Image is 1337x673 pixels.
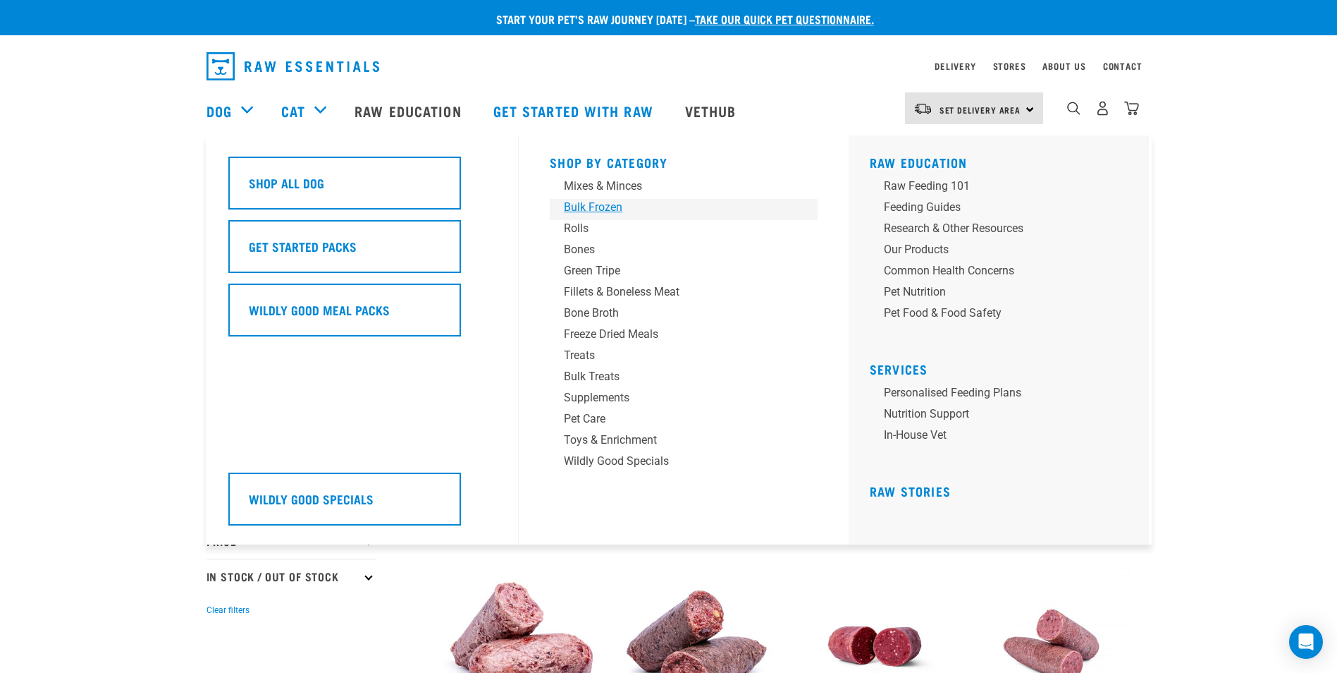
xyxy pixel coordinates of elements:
div: Feeding Guides [884,199,1104,216]
a: Delivery [935,63,975,68]
a: Mixes & Minces [550,178,818,199]
a: Fillets & Boneless Meat [550,284,818,305]
div: Treats [564,347,784,364]
img: van-moving.png [913,102,932,115]
a: Common Health Concerns [870,262,1138,284]
a: Rolls [550,220,818,241]
a: Feeding Guides [870,199,1138,220]
div: Pet Nutrition [884,284,1104,301]
div: Bone Broth [564,305,784,322]
div: Wildly Good Specials [564,453,784,470]
div: Green Tripe [564,262,784,279]
a: About Us [1042,63,1085,68]
a: Freeze Dried Meals [550,326,818,347]
img: home-icon@2x.png [1124,101,1139,116]
a: Pet Food & Food Safety [870,305,1138,326]
h5: Shop All Dog [249,174,324,192]
div: Toys & Enrichment [564,432,784,449]
a: Stores [993,63,1026,68]
div: Supplements [564,389,784,406]
div: Bulk Treats [564,368,784,385]
a: Raw Education [340,83,479,139]
a: Our Products [870,241,1138,262]
a: Bones [550,241,818,262]
div: Bones [564,241,784,258]
a: Personalised Feeding Plans [870,384,1138,406]
h5: Wildly Good Meal Packs [249,301,390,319]
img: Raw Essentials Logo [207,52,379,80]
a: Dog [207,100,232,121]
div: Pet Care [564,411,784,428]
a: Nutrition Support [870,406,1138,427]
div: Freeze Dried Meals [564,326,784,343]
a: Pet Care [550,411,818,432]
a: Raw Education [870,159,968,166]
a: take our quick pet questionnaire. [695,16,874,22]
p: In Stock / Out Of Stock [207,559,376,594]
div: Pet Food & Food Safety [884,305,1104,322]
a: Shop All Dog [228,157,496,220]
h5: Wildly Good Specials [249,490,374,508]
a: Get Started Packs [228,220,496,284]
span: Set Delivery Area [939,107,1021,112]
a: Get started with Raw [479,83,671,139]
div: Research & Other Resources [884,220,1104,237]
a: Treats [550,347,818,368]
a: Supplements [550,389,818,411]
div: Our Products [884,241,1104,258]
a: Cat [281,100,305,121]
div: Fillets & Boneless Meat [564,284,784,301]
a: Bulk Treats [550,368,818,389]
div: Raw Feeding 101 [884,178,1104,195]
div: Open Intercom Messenger [1289,625,1323,659]
div: Bulk Frozen [564,199,784,216]
div: Common Health Concerns [884,262,1104,279]
a: Raw Feeding 101 [870,178,1138,199]
img: home-icon-1@2x.png [1067,102,1080,115]
a: Raw Stories [870,487,951,495]
a: Vethub [671,83,754,139]
img: user.png [1095,101,1110,116]
div: Rolls [564,220,784,237]
a: Wildly Good Specials [550,453,818,474]
a: Wildly Good Meal Packs [228,284,496,347]
a: Green Tripe [550,262,818,284]
h5: Shop By Category [550,155,818,166]
a: Bone Broth [550,305,818,326]
a: Contact [1103,63,1142,68]
a: Research & Other Resources [870,220,1138,241]
h5: Services [870,362,1138,373]
h5: Get Started Packs [249,237,357,255]
a: Pet Nutrition [870,284,1138,305]
nav: dropdown navigation [195,47,1142,86]
div: Mixes & Minces [564,178,784,195]
a: In-house vet [870,427,1138,448]
button: Clear filters [207,604,249,617]
a: Toys & Enrichment [550,432,818,453]
a: Bulk Frozen [550,199,818,220]
a: Wildly Good Specials [228,473,496,536]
